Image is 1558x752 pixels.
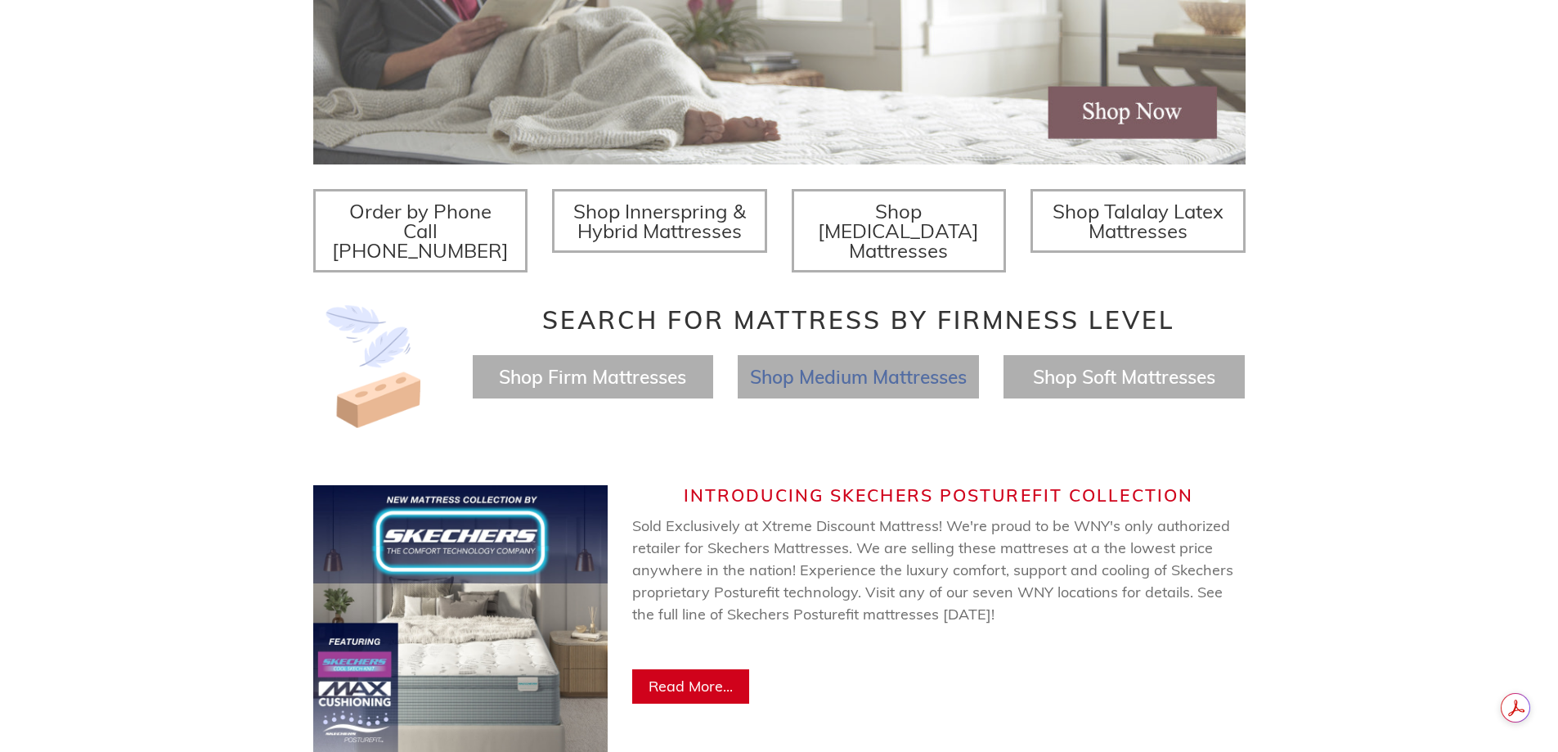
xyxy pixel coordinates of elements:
[332,199,509,263] span: Order by Phone Call [PHONE_NUMBER]
[313,189,528,272] a: Order by Phone Call [PHONE_NUMBER]
[632,669,749,704] a: Read More...
[649,677,733,696] span: Read More...
[552,189,767,253] a: Shop Innerspring & Hybrid Mattresses
[1030,189,1246,253] a: Shop Talalay Latex Mattresses
[632,516,1233,668] span: Sold Exclusively at Xtreme Discount Mattress! We're proud to be WNY's only authorized retailer fo...
[684,484,1193,506] span: Introducing Skechers Posturefit Collection
[818,199,979,263] span: Shop [MEDICAL_DATA] Mattresses
[750,365,967,389] a: Shop Medium Mattresses
[1033,365,1215,389] a: Shop Soft Mattresses
[542,304,1175,335] span: Search for Mattress by Firmness Level
[573,199,746,243] span: Shop Innerspring & Hybrid Mattresses
[1053,199,1224,243] span: Shop Talalay Latex Mattresses
[313,305,436,428] img: Image-of-brick- and-feather-representing-firm-and-soft-feel
[792,189,1007,272] a: Shop [MEDICAL_DATA] Mattresses
[499,365,686,389] a: Shop Firm Mattresses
